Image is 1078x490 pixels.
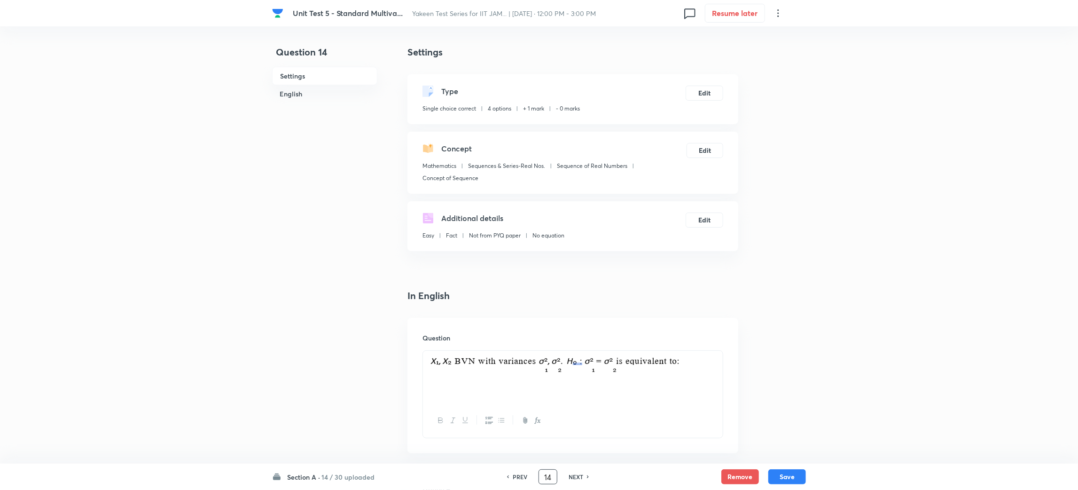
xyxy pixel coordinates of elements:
[422,213,434,224] img: questionDetails.svg
[488,104,511,113] p: 4 options
[569,473,583,481] h6: NEXT
[513,473,527,481] h6: PREV
[686,86,723,101] button: Edit
[407,45,738,59] h4: Settings
[422,231,434,240] p: Easy
[422,86,434,97] img: questionType.svg
[441,143,472,154] h5: Concept
[422,333,723,343] h6: Question
[321,472,375,482] h6: 14 / 30 uploaded
[422,104,476,113] p: Single choice correct
[768,469,806,484] button: Save
[272,45,377,67] h4: Question 14
[430,356,684,374] img: 05-09-25-05:47:50-AM
[422,143,434,154] img: questionConcept.svg
[272,8,283,19] img: Company Logo
[407,289,738,303] h4: In English
[422,162,456,170] p: Mathematics
[446,231,457,240] p: Fact
[532,231,564,240] p: No equation
[287,472,320,482] h6: Section A ·
[468,162,545,170] p: Sequences & Series-Real Nos.
[441,86,458,97] h5: Type
[687,143,723,158] button: Edit
[272,8,285,19] a: Company Logo
[441,213,503,224] h5: Additional details
[272,85,377,103] h6: English
[272,67,377,85] h6: Settings
[293,8,403,18] span: Unit Test 5 - Standard Multiva...
[422,174,478,182] p: Concept of Sequence
[705,4,765,23] button: Resume later
[523,104,544,113] p: + 1 mark
[413,9,596,18] span: Yakeen Test Series for IIT JAM... | [DATE] · 12:00 PM - 3:00 PM
[686,213,723,228] button: Edit
[721,469,759,484] button: Remove
[469,231,521,240] p: Not from PYQ paper
[556,104,580,113] p: - 0 marks
[557,162,627,170] p: Sequence of Real Numbers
